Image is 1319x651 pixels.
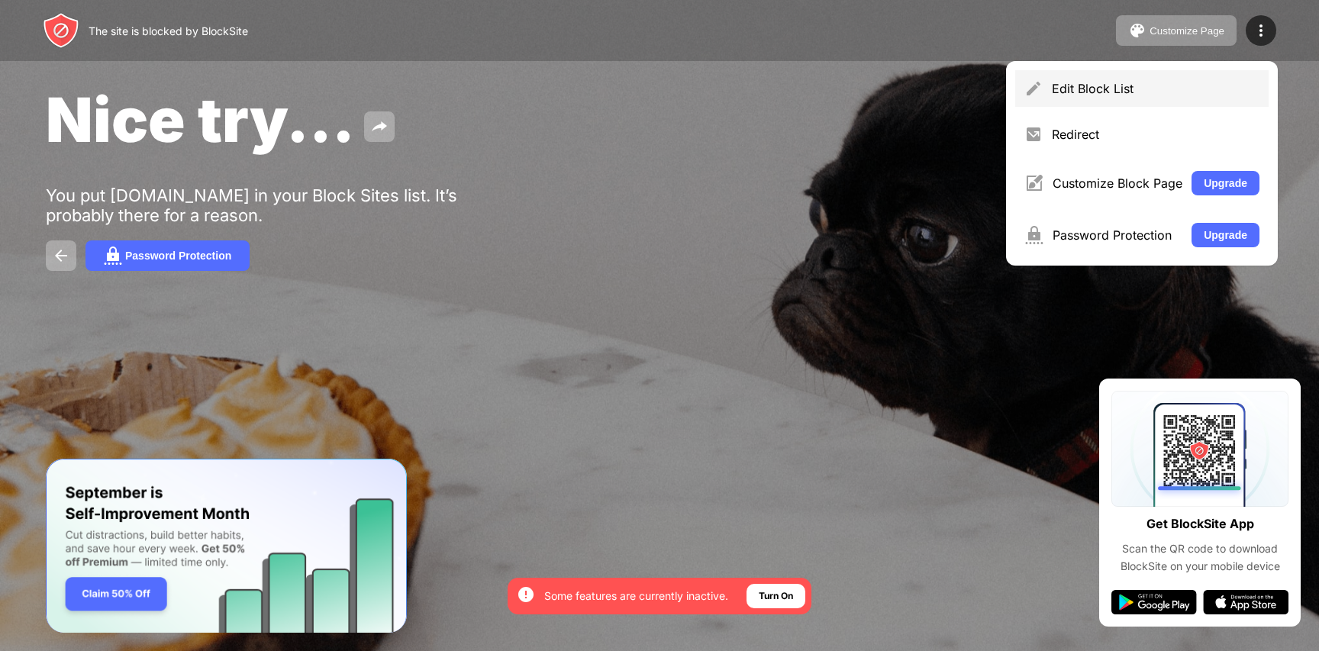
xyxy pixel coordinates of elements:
[1111,590,1197,614] img: google-play.svg
[46,82,355,156] span: Nice try...
[1192,223,1259,247] button: Upgrade
[1024,125,1043,143] img: menu-redirect.svg
[43,12,79,49] img: header-logo.svg
[759,588,793,604] div: Turn On
[46,459,407,633] iframe: Banner
[1053,176,1182,191] div: Customize Block Page
[1053,227,1182,243] div: Password Protection
[46,185,518,225] div: You put [DOMAIN_NAME] in your Block Sites list. It’s probably there for a reason.
[1111,391,1288,507] img: qrcode.svg
[1024,79,1043,98] img: menu-pencil.svg
[544,588,728,604] div: Some features are currently inactive.
[1128,21,1146,40] img: pallet.svg
[52,247,70,265] img: back.svg
[1052,127,1259,142] div: Redirect
[1150,25,1224,37] div: Customize Page
[1192,171,1259,195] button: Upgrade
[89,24,248,37] div: The site is blocked by BlockSite
[125,250,231,262] div: Password Protection
[517,585,535,604] img: error-circle-white.svg
[370,118,389,136] img: share.svg
[1111,540,1288,575] div: Scan the QR code to download BlockSite on your mobile device
[85,240,250,271] button: Password Protection
[1024,174,1043,192] img: menu-customize.svg
[1052,81,1259,96] div: Edit Block List
[104,247,122,265] img: password.svg
[1252,21,1270,40] img: menu-icon.svg
[1146,513,1254,535] div: Get BlockSite App
[1024,226,1043,244] img: menu-password.svg
[1116,15,1237,46] button: Customize Page
[1203,590,1288,614] img: app-store.svg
